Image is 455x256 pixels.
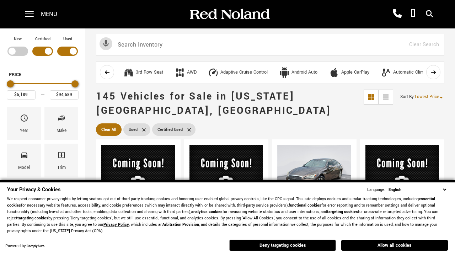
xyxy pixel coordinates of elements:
[7,186,60,193] span: Your Privacy & Cookies
[63,36,72,43] label: Used
[367,188,385,192] div: Language:
[426,65,440,79] button: scroll right
[162,222,199,227] strong: Arbitration Provision
[7,107,41,140] div: YearYear
[5,36,80,65] div: Filter by Vehicle Type
[44,144,78,177] div: TrimTrim
[101,125,116,134] span: Clear All
[9,71,76,78] h5: Price
[101,145,175,202] img: 2008 Land Rover Range Rover HSE
[157,125,183,134] span: Certified Used
[7,90,36,100] input: Minimum
[204,65,272,80] button: Adaptive Cruise ControlAdaptive Cruise Control
[208,67,219,78] div: Adaptive Cruise Control
[71,80,79,87] div: Maximum Price
[57,149,66,164] span: Trim
[100,37,112,50] svg: Click to toggle on voice search
[291,69,317,76] div: Android Auto
[5,244,44,249] div: Powered by
[329,67,339,78] div: Apple CarPlay
[400,94,415,100] span: Sort By :
[14,36,22,43] label: New
[123,67,134,78] div: 3rd Row Seat
[27,244,44,249] a: ComplyAuto
[7,80,14,87] div: Minimum Price
[387,186,448,193] select: Language Select
[103,222,129,227] a: Privacy Policy
[57,112,66,127] span: Make
[175,67,185,78] div: AWD
[415,94,439,100] span: Lowest Price
[17,215,48,221] strong: targeting cookies
[341,69,369,76] div: Apple CarPlay
[100,65,114,79] button: scroll left
[365,145,439,202] img: 2014 Jeep Cherokee Latitude
[136,69,163,76] div: 3rd Row Seat
[20,127,28,135] div: Year
[20,112,28,127] span: Year
[7,196,448,234] p: We respect consumer privacy rights by letting visitors opt out of third-party tracking cookies an...
[7,144,41,177] div: ModelModel
[7,78,79,100] div: Price
[277,145,351,200] img: 2014 INFINITI Q50 Premium
[279,67,290,78] div: Android Auto
[191,209,223,214] strong: analytics cookies
[275,65,321,80] button: Android AutoAndroid Auto
[20,149,28,164] span: Model
[44,107,78,140] div: MakeMake
[381,67,391,78] div: Automatic Climate Control
[57,164,66,172] div: Trim
[229,240,336,251] button: Deny targeting cookies
[187,69,197,76] div: AWD
[188,8,270,21] img: Red Noland Auto Group
[289,203,321,208] strong: functional cookies
[57,127,66,135] div: Make
[377,65,450,80] button: Automatic Climate ControlAutomatic Climate Control
[96,90,331,118] span: 145 Vehicles for Sale in [US_STATE][GEOGRAPHIC_DATA], [GEOGRAPHIC_DATA]
[189,145,263,202] img: 2014 Cadillac XTS Vsport Premium
[96,34,444,56] input: Search Inventory
[341,240,448,251] button: Allow all cookies
[171,65,200,80] button: AWDAWD
[50,90,79,100] input: Maximum
[119,65,167,80] button: 3rd Row Seat3rd Row Seat
[327,209,358,214] strong: targeting cookies
[35,36,50,43] label: Certified
[325,65,373,80] button: Apple CarPlayApple CarPlay
[393,69,446,76] div: Automatic Climate Control
[220,69,268,76] div: Adaptive Cruise Control
[18,164,30,172] div: Model
[129,125,138,134] span: Used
